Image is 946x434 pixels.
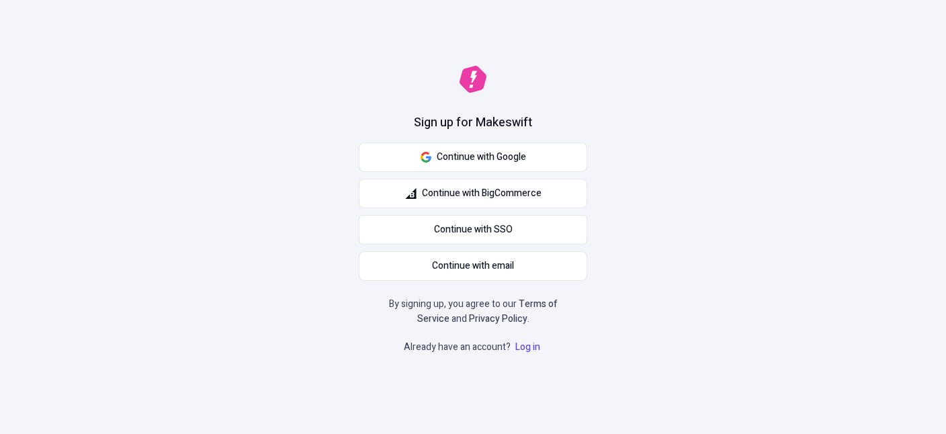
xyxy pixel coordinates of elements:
[404,340,543,355] p: Already have an account?
[417,297,558,326] a: Terms of Service
[414,114,532,132] h1: Sign up for Makeswift
[513,340,543,354] a: Log in
[359,251,587,281] button: Continue with email
[359,142,587,172] button: Continue with Google
[359,179,587,208] button: Continue with BigCommerce
[422,186,542,201] span: Continue with BigCommerce
[384,297,562,327] p: By signing up, you agree to our and .
[469,312,527,326] a: Privacy Policy
[359,215,587,245] a: Continue with SSO
[432,259,514,273] span: Continue with email
[437,150,526,165] span: Continue with Google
